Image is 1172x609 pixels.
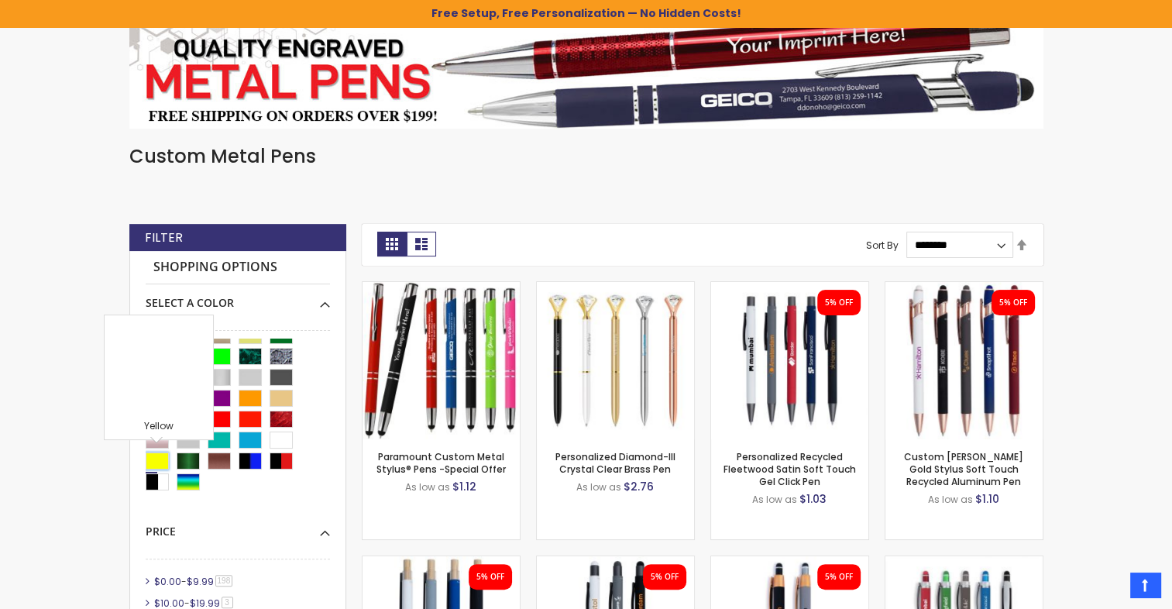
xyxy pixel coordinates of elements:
[799,491,827,507] span: $1.03
[145,229,183,246] strong: Filter
[222,597,233,608] span: 3
[885,281,1043,294] a: Custom Lexi Rose Gold Stylus Soft Touch Recycled Aluminum Pen
[651,572,679,583] div: 5% OFF
[154,575,181,588] span: $0.00
[215,575,233,587] span: 198
[146,513,330,539] div: Price
[537,281,694,294] a: Personalized Diamond-III Crystal Clear Brass Pen
[752,493,797,506] span: As low as
[146,284,330,311] div: Select A Color
[108,420,209,435] div: Yellow
[975,491,999,507] span: $1.10
[363,556,520,569] a: Eco-Friendly Aluminum Bali Satin Soft Touch Gel Click Pen
[376,450,506,476] a: Paramount Custom Metal Stylus® Pens -Special Offer
[363,282,520,439] img: Paramount Custom Metal Stylus® Pens -Special Offer
[377,232,407,256] strong: Grid
[885,556,1043,569] a: Promotional Hope Stylus Satin Soft Touch Click Metal Pen
[928,493,973,506] span: As low as
[576,480,621,494] span: As low as
[711,556,868,569] a: Personalized Copper Penny Stylus Satin Soft Touch Click Metal Pen
[537,282,694,439] img: Personalized Diamond-III Crystal Clear Brass Pen
[723,450,856,488] a: Personalized Recycled Fleetwood Satin Soft Touch Gel Click Pen
[476,572,504,583] div: 5% OFF
[555,450,675,476] a: Personalized Diamond-III Crystal Clear Brass Pen
[363,281,520,294] a: Paramount Custom Metal Stylus® Pens -Special Offer
[866,238,899,251] label: Sort By
[537,556,694,569] a: Custom Recycled Fleetwood Stylus Satin Soft Touch Gel Click Pen
[405,480,450,494] span: As low as
[904,450,1023,488] a: Custom [PERSON_NAME] Gold Stylus Soft Touch Recycled Aluminum Pen
[999,298,1027,308] div: 5% OFF
[452,479,476,494] span: $1.12
[711,281,868,294] a: Personalized Recycled Fleetwood Satin Soft Touch Gel Click Pen
[711,282,868,439] img: Personalized Recycled Fleetwood Satin Soft Touch Gel Click Pen
[129,144,1043,169] h1: Custom Metal Pens
[885,282,1043,439] img: Custom Lexi Rose Gold Stylus Soft Touch Recycled Aluminum Pen
[150,575,239,588] a: $0.00-$9.99198
[187,575,214,588] span: $9.99
[1044,567,1172,609] iframe: Google Customer Reviews
[825,572,853,583] div: 5% OFF
[146,251,330,284] strong: Shopping Options
[825,298,853,308] div: 5% OFF
[624,479,654,494] span: $2.76
[129,9,1043,129] img: Metal Pens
